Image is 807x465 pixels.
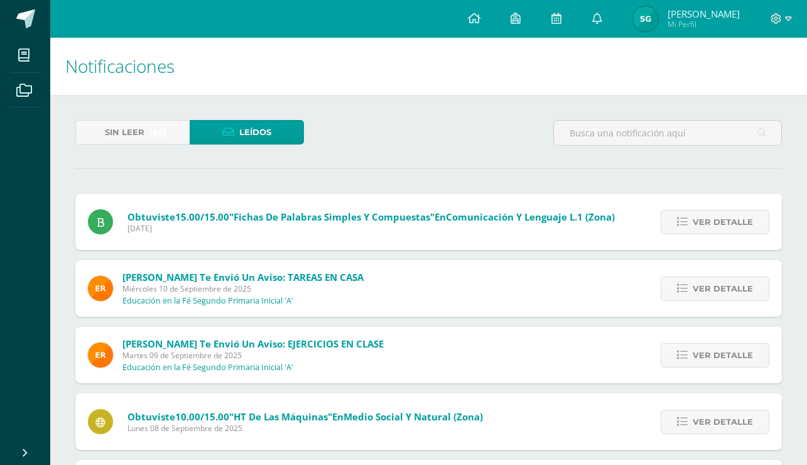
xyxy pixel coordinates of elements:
[693,410,753,434] span: Ver detalle
[105,121,144,144] span: Sin leer
[122,296,293,306] p: Educación en la Fé Segundo Primaria Inicial 'A'
[693,211,753,234] span: Ver detalle
[344,410,483,423] span: Medio Social y Natural (Zona)
[149,121,166,144] span: (64)
[88,342,113,368] img: 890e40971ad6f46e050b48f7f5834b7c.png
[75,120,190,145] a: Sin leer(64)
[190,120,304,145] a: Leídos
[668,19,740,30] span: Mi Perfil
[127,223,615,234] span: [DATE]
[122,337,384,350] span: [PERSON_NAME] te envió un aviso: EJERCICIOS EN CLASE
[65,54,175,78] span: Notificaciones
[127,423,483,434] span: Lunes 08 de Septiembre de 2025
[175,211,229,223] span: 15.00/15.00
[229,410,332,423] span: "HT de las máquinas"
[446,211,615,223] span: Comunicación y Lenguaje L.1 (Zona)
[633,6,658,31] img: edf210aafcfe2101759cb60a102781dc.png
[693,344,753,367] span: Ver detalle
[122,283,364,294] span: Miércoles 10 de Septiembre de 2025
[554,121,781,145] input: Busca una notificación aquí
[122,363,293,373] p: Educación en la Fé Segundo Primaria Inicial 'A'
[239,121,271,144] span: Leídos
[127,410,483,423] span: Obtuviste en
[668,8,740,20] span: [PERSON_NAME]
[229,211,435,223] span: "Fichas de palabras simples y compuestas"
[88,276,113,301] img: 890e40971ad6f46e050b48f7f5834b7c.png
[127,211,615,223] span: Obtuviste en
[122,350,384,361] span: Martes 09 de Septiembre de 2025
[175,410,229,423] span: 10.00/15.00
[122,271,364,283] span: [PERSON_NAME] te envió un aviso: TAREAS EN CASA
[693,277,753,300] span: Ver detalle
